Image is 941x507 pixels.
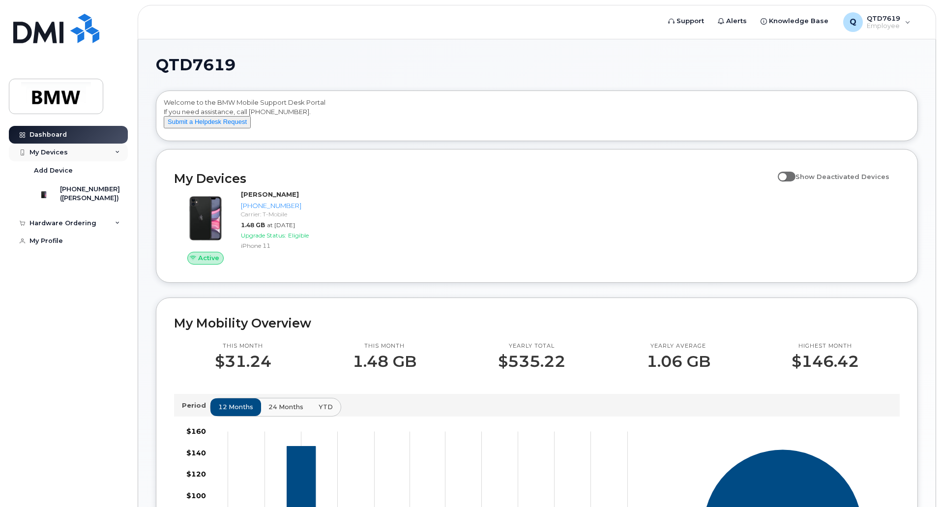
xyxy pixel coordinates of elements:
[174,171,773,186] h2: My Devices
[164,118,251,125] a: Submit a Helpdesk Request
[215,353,271,370] p: $31.24
[198,253,219,263] span: Active
[795,173,889,180] span: Show Deactivated Devices
[792,353,859,370] p: $146.42
[792,342,859,350] p: Highest month
[241,201,343,210] div: [PHONE_NUMBER]
[156,58,235,72] span: QTD7619
[778,167,786,175] input: Show Deactivated Devices
[186,491,206,500] tspan: $100
[241,190,299,198] strong: [PERSON_NAME]
[353,342,416,350] p: This month
[241,210,343,218] div: Carrier: T-Mobile
[182,401,210,410] p: Period
[186,470,206,478] tspan: $120
[353,353,416,370] p: 1.48 GB
[186,427,206,436] tspan: $160
[498,353,565,370] p: $535.22
[174,316,900,330] h2: My Mobility Overview
[647,342,710,350] p: Yearly average
[215,342,271,350] p: This month
[241,221,265,229] span: 1.48 GB
[319,402,333,412] span: YTD
[186,448,206,457] tspan: $140
[164,98,910,137] div: Welcome to the BMW Mobile Support Desk Portal If you need assistance, call [PHONE_NUMBER].
[267,221,295,229] span: at [DATE]
[241,232,286,239] span: Upgrade Status:
[498,342,565,350] p: Yearly total
[182,195,229,242] img: iPhone_11.jpg
[647,353,710,370] p: 1.06 GB
[268,402,303,412] span: 24 months
[164,116,251,128] button: Submit a Helpdesk Request
[174,190,347,265] a: Active[PERSON_NAME][PHONE_NUMBER]Carrier: T-Mobile1.48 GBat [DATE]Upgrade Status:EligibleiPhone 11
[241,241,343,250] div: iPhone 11
[288,232,309,239] span: Eligible
[898,464,934,500] iframe: Messenger Launcher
